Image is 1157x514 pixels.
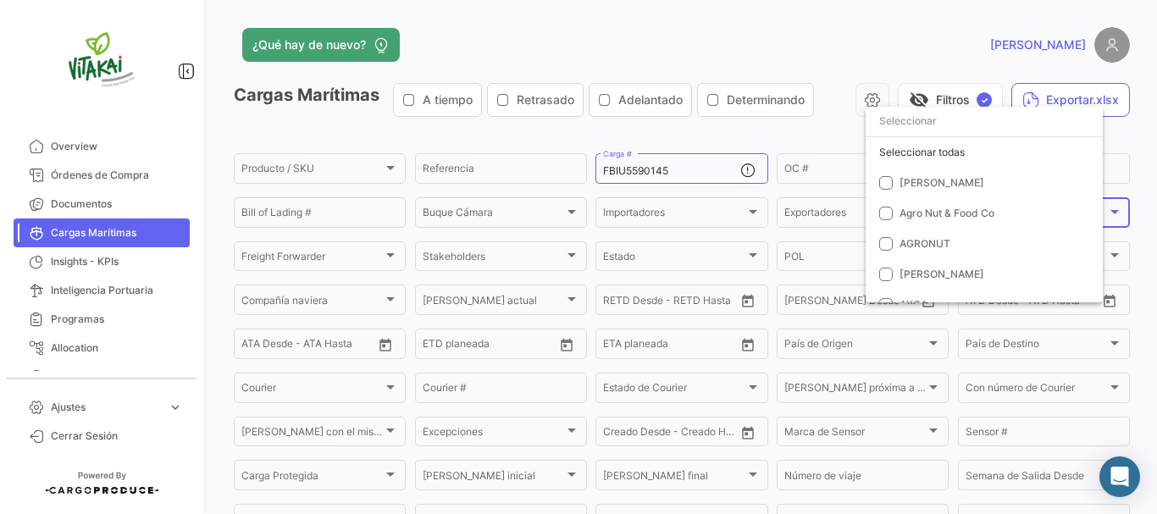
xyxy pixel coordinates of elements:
[900,298,927,311] span: AKCA
[900,268,984,280] span: [PERSON_NAME]
[900,207,994,219] span: Agro Nut & Food Co
[866,106,1103,136] input: dropdown search
[1099,456,1140,497] div: Abrir Intercom Messenger
[900,176,984,189] span: [PERSON_NAME]
[866,137,1103,168] div: Seleccionar todas
[900,237,950,250] span: AGRONUT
